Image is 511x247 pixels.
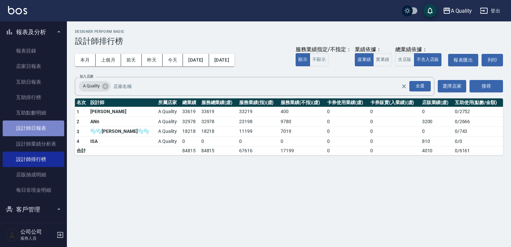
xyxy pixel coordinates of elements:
a: 互助排行榜 [3,90,64,105]
button: Open [408,80,432,93]
td: ISA [89,137,156,147]
div: 總業績依據： [395,46,445,53]
button: 報表匯出 [448,54,478,66]
button: 顯示 [296,53,310,66]
td: 18218 [200,127,237,137]
td: 0 [325,117,369,127]
button: 不含入店販 [414,53,442,66]
button: [DATE] [209,54,234,66]
span: A Quality [79,83,104,89]
td: 84815 [181,146,200,155]
td: 3200 [420,117,453,127]
td: 🫧🫧[PERSON_NAME]🫧🫧 [89,127,156,137]
td: 0 / 2666 [453,117,503,127]
td: 0 [369,107,420,117]
td: 0 / 2752 [453,107,503,117]
button: 含店販 [395,53,414,66]
div: 業績依據： [355,46,392,53]
button: 搜尋 [470,80,503,92]
td: 0 / 0 [453,137,503,147]
th: 服務業績(指)(虛) [237,98,279,107]
img: Logo [8,6,27,14]
a: 客戶列表 [3,221,64,236]
a: 設計師業績分析表 [3,136,64,152]
td: 0 [325,137,369,147]
td: 合計 [75,146,89,155]
td: 0 [181,137,200,147]
th: 所屬店家 [157,98,181,107]
td: 32978 [181,117,200,127]
a: 店家日報表 [3,59,64,74]
td: A Quality [157,137,181,147]
button: 虛業績 [355,53,374,66]
td: 84815 [200,146,237,155]
span: 3 [77,129,79,134]
td: 0 [279,137,325,147]
button: Clear [399,82,409,91]
table: a dense table [75,98,503,155]
button: 昨天 [142,54,163,66]
th: 名次 [75,98,89,107]
td: 33619 [200,107,237,117]
td: A Quality [157,117,181,127]
button: A Quality [440,4,475,18]
td: 0 [325,127,369,137]
td: 23198 [237,117,279,127]
span: 2 [77,119,79,124]
td: [PERSON_NAME] [89,107,156,117]
a: 互助日報表 [3,74,64,90]
td: 0 [369,127,420,137]
a: 互助點數明細 [3,105,64,120]
th: 卡券販賣(入業績)(虛) [369,98,420,107]
td: 0 [325,107,369,117]
button: 登出 [477,5,503,17]
td: 33219 [237,107,279,117]
a: 店販抽成明細 [3,167,64,182]
div: A Quality [451,7,472,15]
th: 設計師 [89,98,156,107]
th: 卡券使用業績(虛) [325,98,369,107]
button: 今天 [163,54,183,66]
a: 設計師日報表 [3,120,64,136]
a: 每日非現金明細 [3,182,64,198]
button: 客戶管理 [3,201,64,218]
button: 本月 [75,54,96,66]
th: 總業績 [181,98,200,107]
button: save [423,4,437,17]
th: 服務總業績(虛) [200,98,237,107]
td: 0 [325,146,369,155]
td: 0 [237,137,279,147]
button: 不顯示 [310,53,328,66]
td: 0 [200,137,237,147]
a: 報表目錄 [3,43,64,59]
td: 0 [420,107,453,117]
td: 33619 [181,107,200,117]
h5: 公司公司 [20,229,55,235]
td: 0 [369,117,420,127]
button: 前天 [121,54,142,66]
td: A Quality [157,127,181,137]
button: 選擇店家 [438,80,466,92]
td: 0 [369,146,420,155]
h3: 設計師排行榜 [75,36,503,46]
h2: Designer Perform Basic [75,29,503,34]
td: 0 / 6161 [453,146,503,155]
span: 1 [77,109,79,114]
td: 0 [420,127,453,137]
td: 0 / 743 [453,127,503,137]
p: 服務人員 [20,235,55,241]
td: 17199 [279,146,325,155]
a: 設計師排行榜 [3,152,64,167]
td: ANn [89,117,156,127]
button: 實業績 [373,53,392,66]
th: 服務業績(不指)(虛) [279,98,325,107]
img: Person [5,228,19,242]
span: 4 [77,139,79,144]
button: [DATE] [183,54,209,66]
td: 0 [369,137,420,147]
button: 上個月 [96,54,121,66]
div: 服務業績指定/不指定： [296,46,351,53]
input: 店家名稱 [112,80,413,92]
td: A Quality [157,107,181,117]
